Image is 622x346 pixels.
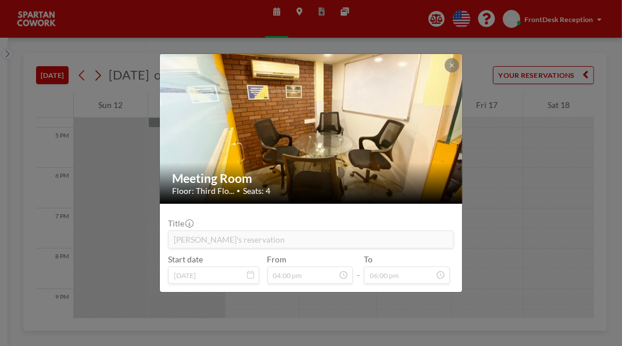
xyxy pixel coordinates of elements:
[357,258,360,280] span: -
[364,254,373,264] label: To
[168,218,192,228] label: Title
[267,254,287,264] label: From
[243,186,270,196] span: Seats: 4
[168,254,203,264] label: Start date
[237,187,241,194] span: •
[172,171,451,186] h2: Meeting Room
[160,16,463,243] img: 537.jpg
[169,231,453,248] input: (No title)
[172,186,234,196] span: Floor: Third Flo...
